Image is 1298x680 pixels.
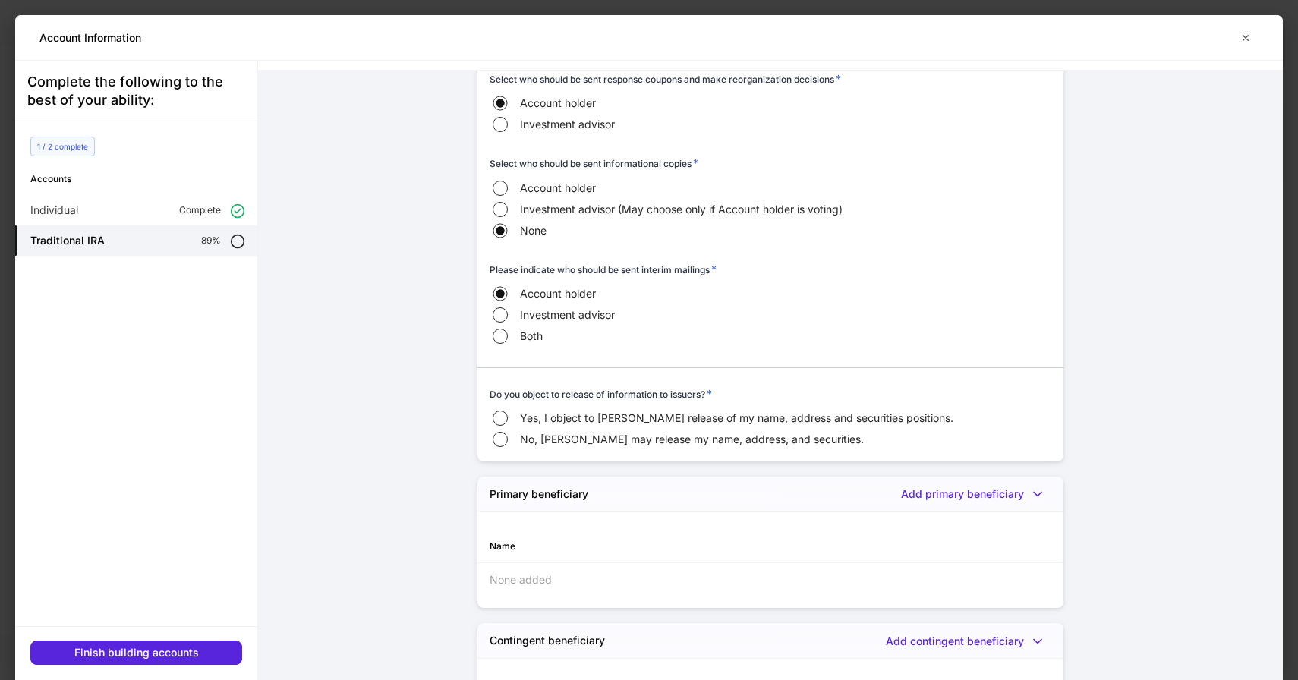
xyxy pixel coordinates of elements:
[520,202,843,217] span: Investment advisor (May choose only if Account holder is voting)
[520,96,596,111] span: Account holder
[901,486,1051,502] button: Add primary beneficiary
[490,156,698,171] h6: Select who should be sent informational copies
[490,386,712,401] h6: Do you object to release of information to issuers?
[520,411,953,426] span: Yes, I object to [PERSON_NAME] release of my name, address and securities positions.
[39,30,141,46] h5: Account Information
[490,633,605,648] h5: Contingent beneficiary
[520,286,596,301] span: Account holder
[490,486,588,502] h5: Primary beneficiary
[520,181,596,196] span: Account holder
[15,195,257,225] a: IndividualComplete
[490,539,770,553] div: Name
[15,225,257,256] a: Traditional IRA89%
[886,634,1051,649] button: Add contingent beneficiary
[30,172,257,186] h6: Accounts
[179,204,221,216] p: Complete
[74,647,199,658] div: Finish building accounts
[520,432,864,447] span: No, [PERSON_NAME] may release my name, address, and securities.
[490,71,841,87] h6: Select who should be sent response coupons and make reorganization decisions
[30,641,242,665] button: Finish building accounts
[520,117,615,132] span: Investment advisor
[27,73,245,109] div: Complete the following to the best of your ability:
[520,223,547,238] span: None
[520,307,615,323] span: Investment advisor
[30,137,95,156] div: 1 / 2 complete
[520,329,543,344] span: Both
[477,563,1063,597] div: None added
[30,203,78,218] p: Individual
[30,233,105,248] h5: Traditional IRA
[201,235,221,247] p: 89%
[490,262,717,277] h6: Please indicate who should be sent interim mailings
